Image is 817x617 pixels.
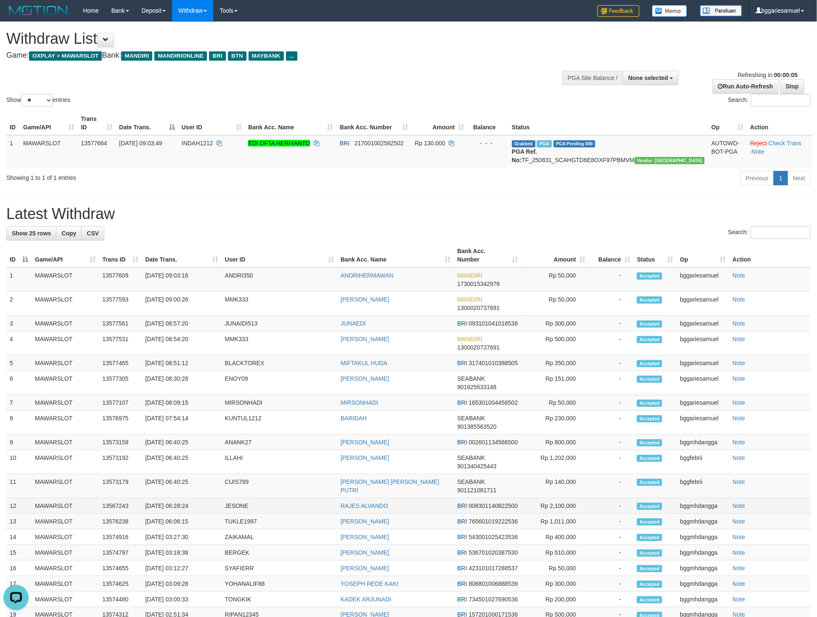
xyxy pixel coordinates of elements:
th: Amount: activate to sort column ascending [411,111,467,135]
td: bggariesamuel [677,292,729,316]
a: Note [733,454,745,461]
span: Refreshing in: [738,72,798,78]
td: - [589,292,634,316]
th: Bank Acc. Number: activate to sort column ascending [337,111,411,135]
a: Note [733,439,745,446]
td: 5 [6,355,32,371]
a: EDI OFTA HERIYANTO [248,140,310,147]
td: 13574797 [99,545,142,561]
a: Copy [56,226,82,240]
td: [DATE] 08:54:20 [142,331,221,355]
th: ID: activate to sort column descending [6,243,32,267]
a: JUNAEDI [341,320,366,327]
a: Note [733,272,745,279]
a: Next [788,171,811,185]
td: - [589,450,634,474]
span: None selected [629,75,668,81]
td: bggariesamuel [677,355,729,371]
td: - [589,498,634,514]
span: Accepted [637,321,662,328]
td: 12 [6,498,32,514]
td: MAWARSLOT [32,498,99,514]
td: 13574625 [99,576,142,592]
input: Search: [751,94,811,107]
th: User ID: activate to sort column ascending [222,243,337,267]
td: bggmhdangga [677,561,729,576]
td: 9 [6,435,32,450]
td: [DATE] 06:28:24 [142,498,221,514]
td: - [589,545,634,561]
td: Rp 1,202,000 [521,450,589,474]
td: JUNAIDI513 [222,316,337,331]
img: Button%20Memo.svg [652,5,687,17]
td: [DATE] 09:03:16 [142,267,221,292]
td: 13577593 [99,292,142,316]
th: Bank Acc. Number: activate to sort column ascending [454,243,521,267]
b: PGA Ref. No: [512,148,537,163]
span: BRI [457,320,467,327]
a: Note [752,148,764,155]
a: Reject [750,140,767,147]
span: Copy 1300020737691 to clipboard [457,344,500,351]
span: Rp 130.000 [415,140,445,147]
span: Copy 543001025423536 to clipboard [469,534,518,540]
a: [PERSON_NAME] [341,518,389,525]
td: - [589,435,634,450]
a: Note [733,360,745,366]
td: - [589,371,634,395]
span: Accepted [637,360,662,367]
td: MAWARSLOT [32,267,99,292]
span: Copy 317401010388505 to clipboard [469,360,518,366]
td: Rp 50,000 [521,267,589,292]
td: bggariesamuel [677,411,729,435]
td: [DATE] 09:00:26 [142,292,221,316]
th: Balance [467,111,509,135]
td: bggariesamuel [677,316,729,331]
td: MAWARSLOT [32,529,99,545]
span: SEABANK [457,375,485,382]
a: Stop [780,79,804,93]
h1: Latest Withdraw [6,206,811,222]
td: 1 [6,267,32,292]
td: MAWARSLOT [32,411,99,435]
span: INDAH1212 [182,140,213,147]
td: [DATE] 03:12:27 [142,561,221,576]
label: Search: [728,94,811,107]
span: Vendor URL: https://secure10.1velocity.biz [635,157,705,164]
th: Balance: activate to sort column ascending [589,243,634,267]
button: Open LiveChat chat widget [3,3,29,29]
th: Action [747,111,813,135]
td: MAWARSLOT [32,316,99,331]
td: [DATE] 08:30:28 [142,371,221,395]
td: [DATE] 06:40:25 [142,450,221,474]
td: MAWARSLOT [32,371,99,395]
span: SEABANK [457,454,485,461]
span: Copy 536701020387530 to clipboard [469,549,518,556]
td: 13577305 [99,371,142,395]
span: Copy 1300020737691 to clipboard [457,304,500,311]
td: MAWARSLOT [32,576,99,592]
span: Copy 002601134566500 to clipboard [469,439,518,446]
a: Note [733,596,745,603]
td: [DATE] 06:40:25 [142,474,221,498]
td: MAWARSLOT [32,514,99,529]
span: MANDIRI [457,336,482,342]
span: Accepted [637,439,662,446]
td: MMK333 [222,331,337,355]
span: Accepted [637,455,662,462]
td: 13573192 [99,450,142,474]
td: JESONE [222,498,337,514]
td: 13574916 [99,529,142,545]
td: [DATE] 07:54:14 [142,411,221,435]
td: 16 [6,561,32,576]
a: [PERSON_NAME] [341,534,389,540]
td: 13576238 [99,514,142,529]
a: MIRSONHADI [341,399,378,406]
td: BLACKTOREX [222,355,337,371]
span: Accepted [637,479,662,486]
td: - [589,316,634,331]
td: - [589,561,634,576]
td: 1 [6,135,20,168]
th: Status: activate to sort column ascending [634,243,676,267]
td: 13 [6,514,32,529]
